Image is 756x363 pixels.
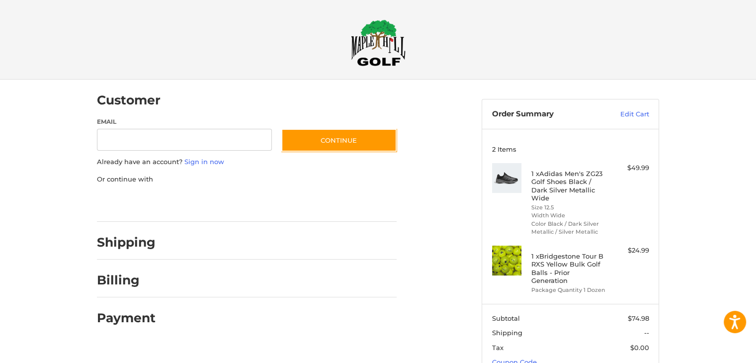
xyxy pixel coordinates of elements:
[184,158,224,166] a: Sign in now
[281,129,397,152] button: Continue
[94,194,168,212] iframe: PayPal-paypal
[531,220,607,236] li: Color Black / Dark Silver Metallic / Silver Metallic
[351,19,406,66] img: Maple Hill Golf
[531,211,607,220] li: Width Wide
[492,329,522,337] span: Shipping
[610,246,649,256] div: $24.99
[492,314,520,322] span: Subtotal
[97,175,397,184] p: Or continue with
[531,286,607,294] li: Package Quantity 1 Dozen
[97,235,156,250] h2: Shipping
[531,203,607,212] li: Size 12.5
[644,329,649,337] span: --
[262,194,337,212] iframe: PayPal-venmo
[97,272,155,288] h2: Billing
[492,145,649,153] h3: 2 Items
[97,92,161,108] h2: Customer
[97,310,156,326] h2: Payment
[599,109,649,119] a: Edit Cart
[531,170,607,202] h4: 1 x Adidas Men's ZG23 Golf Shoes Black / Dark Silver Metallic Wide
[610,163,649,173] div: $49.99
[97,117,272,126] label: Email
[492,109,599,119] h3: Order Summary
[178,194,252,212] iframe: PayPal-paylater
[97,157,397,167] p: Already have an account?
[628,314,649,322] span: $74.98
[531,252,607,284] h4: 1 x Bridgestone Tour B RXS Yellow Bulk Golf Balls - Prior Generation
